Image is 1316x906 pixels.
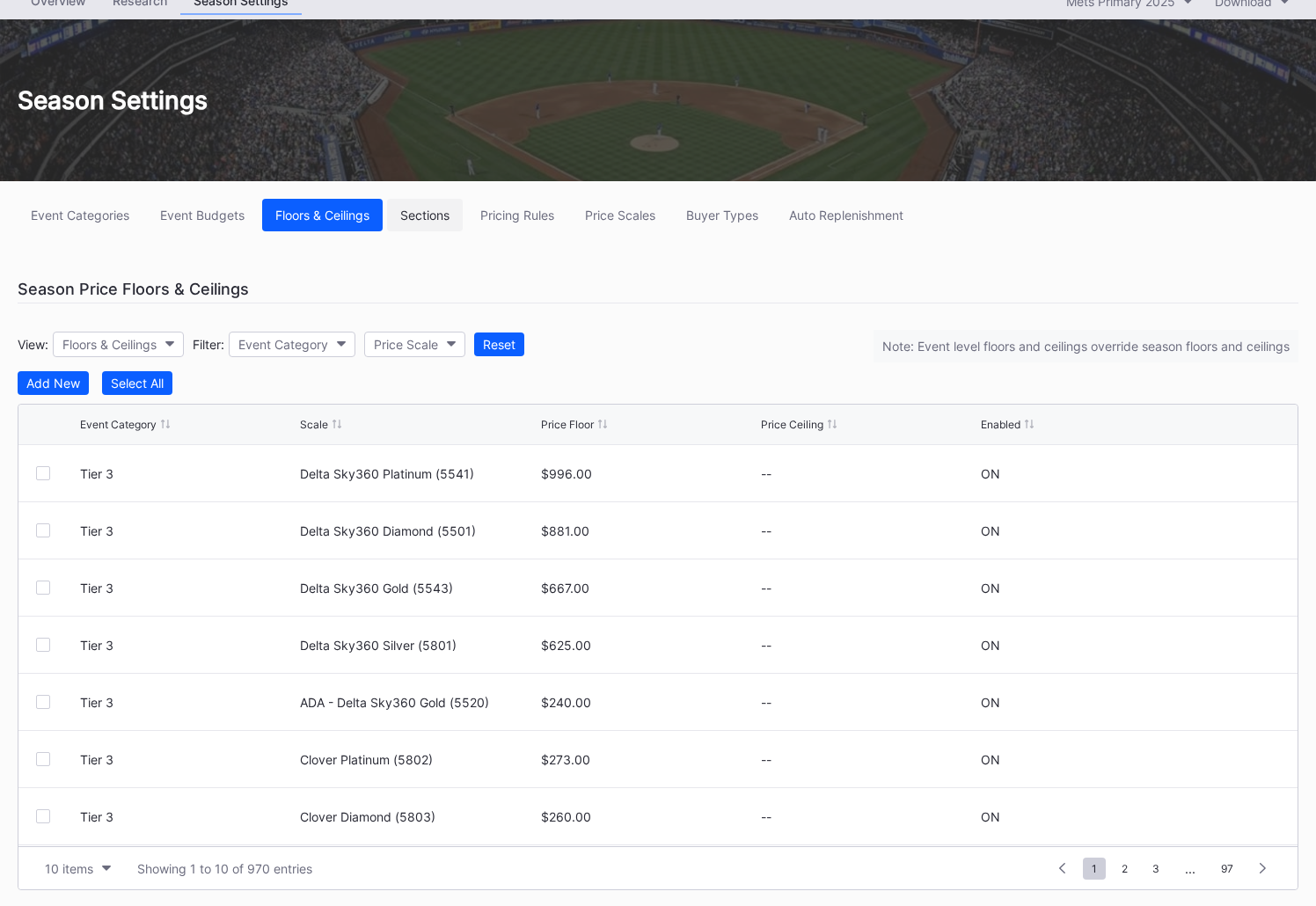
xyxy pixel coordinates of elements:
[1212,858,1242,880] span: 97
[541,523,757,538] div: $881.00
[80,466,296,481] div: Tier 3
[981,523,1000,538] div: ON
[147,199,258,231] button: Event Budgets
[467,199,567,231] button: Pricing Rules
[300,752,537,767] div: Clover Platinum (5802)
[48,102,62,116] img: tab_domain_overview_orange.svg
[275,208,369,223] div: Floors & Ceilings
[80,418,157,431] div: Event Category
[80,581,296,595] div: Tier 3
[1172,861,1209,876] div: ...
[46,46,194,60] div: Domain: [DOMAIN_NAME]
[80,638,296,653] div: Tier 3
[229,332,355,357] button: Event Category
[374,337,438,352] div: Price Scale
[238,337,328,352] div: Event Category
[981,752,1000,767] div: ON
[45,861,93,876] div: 10 items
[160,208,245,223] div: Event Budgets
[262,199,383,231] button: Floors & Ceilings
[18,199,143,231] button: Event Categories
[761,418,823,431] div: Price Ceiling
[300,466,537,481] div: Delta Sky360 Platinum (5541)
[137,861,312,876] div: Showing 1 to 10 of 970 entries
[80,695,296,710] div: Tier 3
[981,809,1000,824] div: ON
[53,332,184,357] button: Floors & Ceilings
[28,46,42,60] img: website_grey.svg
[572,199,669,231] button: Price Scales
[541,695,757,710] div: $240.00
[761,809,976,824] div: --
[111,376,164,391] div: Select All
[67,104,157,115] div: Domain Overview
[981,581,1000,595] div: ON
[541,466,757,481] div: $996.00
[874,330,1298,362] div: Note: Event level floors and ceilings override season floors and ceilings
[300,695,537,710] div: ADA - Delta Sky360 Gold (5520)
[673,199,771,231] button: Buyer Types
[18,371,89,395] button: Add New
[761,752,976,767] div: --
[400,208,450,223] div: Sections
[541,752,757,767] div: $273.00
[981,466,1000,481] div: ON
[483,337,515,352] div: Reset
[585,208,655,223] div: Price Scales
[62,337,157,352] div: Floors & Ceilings
[36,857,120,880] button: 10 items
[300,418,328,431] div: Scale
[80,809,296,824] div: Tier 3
[480,208,554,223] div: Pricing Rules
[364,332,465,357] button: Price Scale
[300,523,537,538] div: Delta Sky360 Diamond (5501)
[981,695,1000,710] div: ON
[31,208,129,223] div: Event Categories
[28,28,42,42] img: logo_orange.svg
[474,332,524,356] button: Reset
[776,199,917,231] button: Auto Replenishment
[1083,858,1106,880] span: 1
[102,371,172,395] button: Select All
[981,418,1020,431] div: Enabled
[18,337,48,352] div: View:
[26,376,80,391] div: Add New
[1144,858,1168,880] span: 3
[541,581,757,595] div: $667.00
[193,337,224,352] div: Filter:
[300,809,537,824] div: Clover Diamond (5803)
[1113,858,1137,880] span: 2
[761,523,976,538] div: --
[541,809,757,824] div: $260.00
[761,638,976,653] div: --
[761,581,976,595] div: --
[686,208,758,223] div: Buyer Types
[80,752,296,767] div: Tier 3
[300,581,537,595] div: Delta Sky360 Gold (5543)
[761,466,976,481] div: --
[300,638,537,653] div: Delta Sky360 Silver (5801)
[541,418,594,431] div: Price Floor
[789,208,903,223] div: Auto Replenishment
[175,102,189,116] img: tab_keywords_by_traffic_grey.svg
[981,638,1000,653] div: ON
[541,638,757,653] div: $625.00
[80,523,296,538] div: Tier 3
[194,104,296,115] div: Keywords by Traffic
[761,695,976,710] div: --
[49,28,86,42] div: v 4.0.25
[18,275,1298,303] div: Season Price Floors & Ceilings
[387,199,463,231] button: Sections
